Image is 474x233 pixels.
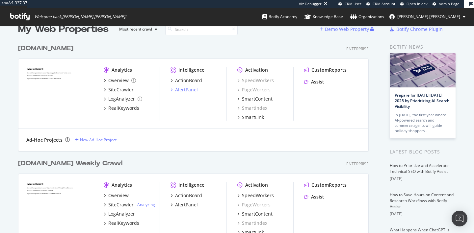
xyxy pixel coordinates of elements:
a: LogAnalyzer [104,96,142,102]
div: Intelligence [178,182,204,188]
span: CRM User [345,1,361,6]
img: Prepare for Black Friday 2025 by Prioritizing AI Search Visibility [390,53,456,87]
a: [DOMAIN_NAME] Weekly Crawl [18,159,125,168]
div: ActionBoard [175,192,202,199]
div: In [DATE], the first year where AI-powered search and commerce agents will guide holiday shoppers… [395,112,451,133]
a: AlertPanel [171,86,198,93]
a: SiteCrawler- Analyzing [104,201,155,208]
div: LogAnalyzer [108,96,135,102]
button: Demo Web Property [320,24,370,35]
a: LogAnalyzer [104,211,135,217]
a: Botify Chrome Plugin [390,26,443,33]
a: SmartIndex [237,220,267,226]
span: robert.salerno [397,14,460,19]
div: Organizations [350,13,384,20]
a: CustomReports [304,67,347,73]
div: [DATE] [390,176,456,182]
a: PageWorkers [237,201,271,208]
a: RealKeywords [104,105,139,111]
a: PageWorkers [237,86,271,93]
div: Botify Chrome Plugin [396,26,443,33]
a: Overview [104,192,129,199]
a: Admin Page [433,1,459,7]
div: Assist [311,194,324,200]
div: ActionBoard [175,77,202,84]
div: SmartLink [242,114,264,121]
button: Most recent crawl [114,24,160,35]
a: SmartContent [237,96,273,102]
div: RealKeywords [108,220,139,226]
a: SmartLink [237,114,264,121]
button: [PERSON_NAME].[PERSON_NAME] [384,12,471,22]
div: AlertPanel [175,86,198,93]
div: CustomReports [311,67,347,73]
div: Activation [245,67,268,73]
a: Demo Web Property [320,26,370,32]
a: Overview [104,77,136,84]
a: SpeedWorkers [237,77,274,84]
span: CRM Account [373,1,395,6]
div: Analytics [112,67,132,73]
div: RealKeywords [108,105,139,111]
div: Open Intercom Messenger [452,211,467,226]
a: AlertPanel [171,201,198,208]
a: Analyzing [137,202,155,207]
a: Organizations [350,8,384,26]
div: Viz Debugger: [299,1,323,7]
div: SpeedWorkers [242,192,274,199]
a: Knowledge Base [304,8,343,26]
div: [DOMAIN_NAME] [18,44,73,53]
span: Welcome back, [PERSON_NAME].[PERSON_NAME] ! [35,14,126,19]
div: Botify Academy [262,13,297,20]
div: SiteCrawler [108,86,134,93]
div: New Ad-Hoc Project [80,137,117,143]
a: Assist [304,79,324,85]
div: Overview [108,192,129,199]
a: SmartContent [237,211,273,217]
div: Latest Blog Posts [390,148,456,155]
div: Intelligence [178,67,204,73]
span: Admin Page [439,1,459,6]
div: My Web Properties [18,23,109,36]
div: Ad-Hoc Projects [26,137,63,143]
a: How to Save Hours on Content and Research Workflows with Botify Assist [390,192,454,209]
a: CRM User [338,1,361,7]
a: ActionBoard [171,192,202,199]
div: AlertPanel [175,201,198,208]
a: SiteCrawler [104,86,134,93]
div: Analytics [112,182,132,188]
div: [DOMAIN_NAME] Weekly Crawl [18,159,122,168]
a: Botify Academy [262,8,297,26]
div: [DATE] [390,211,456,217]
a: Open in dev [400,1,428,7]
a: ActionBoard [171,77,202,84]
a: New Ad-Hoc Project [75,137,117,143]
div: SmartContent [242,96,273,102]
input: Search [165,24,238,35]
div: CustomReports [311,182,347,188]
div: Enterprise [346,161,369,167]
a: Prepare for [DATE][DATE] 2025 by Prioritizing AI Search Visibility [395,92,450,109]
div: Overview [108,77,129,84]
div: Assist [311,79,324,85]
a: Assist [304,194,324,200]
div: LogAnalyzer [108,211,135,217]
a: CRM Account [366,1,395,7]
div: Demo Web Property [325,26,369,33]
div: Activation [245,182,268,188]
a: SpeedWorkers [237,192,274,199]
div: SiteCrawler [108,201,134,208]
img: levipilot.com [26,67,93,120]
a: [DOMAIN_NAME] [18,44,76,53]
a: RealKeywords [104,220,139,226]
a: How to Prioritize and Accelerate Technical SEO with Botify Assist [390,163,449,174]
div: Botify news [390,43,456,51]
div: - [135,202,155,207]
div: Enterprise [346,46,369,52]
a: SmartIndex [237,105,267,111]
